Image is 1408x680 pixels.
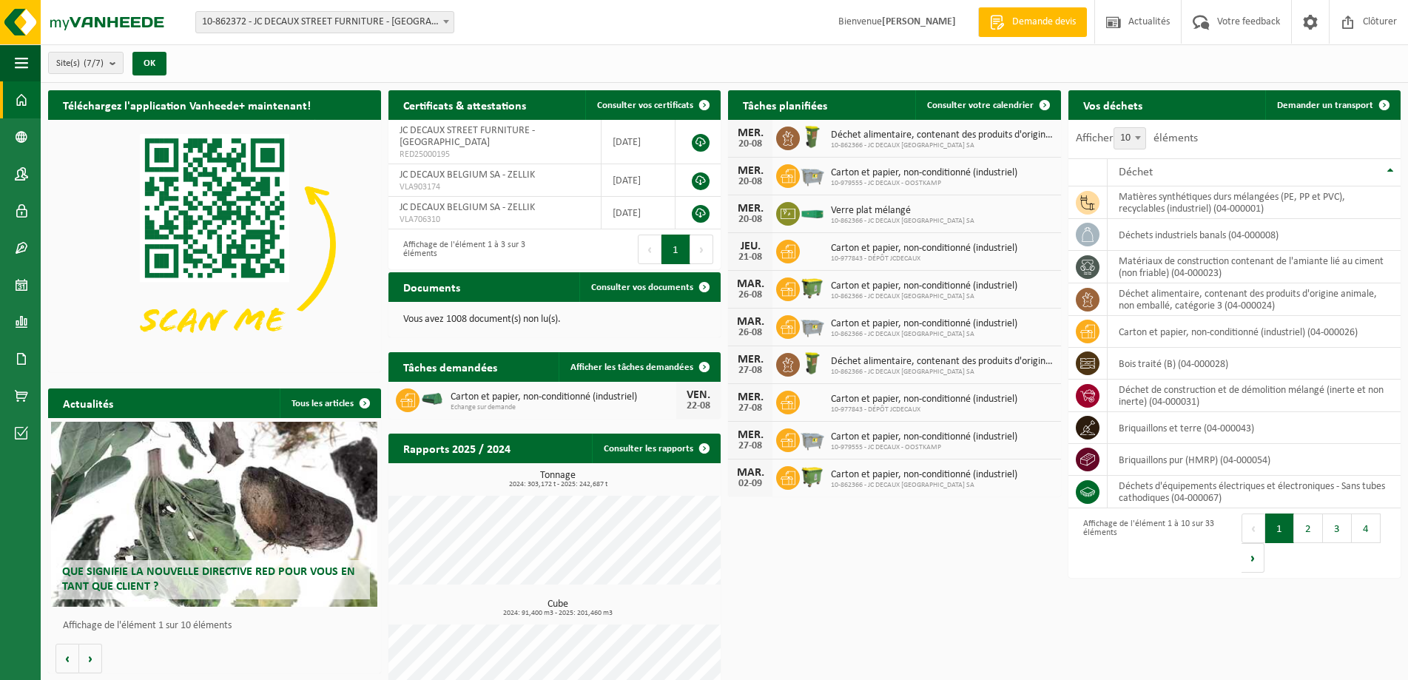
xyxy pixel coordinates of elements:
[831,292,1017,301] span: 10-862366 - JC DECAUX [GEOGRAPHIC_DATA] SA
[800,124,825,149] img: WB-0060-HPE-GN-51
[1108,380,1401,412] td: déchet de construction et de démolition mélangé (inerte et non inerte) (04-000031)
[591,283,693,292] span: Consulter vos documents
[55,644,79,673] button: Vorige
[1108,316,1401,348] td: carton et papier, non-conditionné (industriel) (04-000026)
[831,217,974,226] span: 10-862366 - JC DECAUX [GEOGRAPHIC_DATA] SA
[831,405,1017,414] span: 10-977843 - DÉPÔT JCDECAUX
[735,290,765,300] div: 26-08
[1323,514,1352,543] button: 3
[602,164,676,197] td: [DATE]
[400,214,590,226] span: VLA706310
[592,434,719,463] a: Consulter les rapports
[831,205,974,217] span: Verre plat mélangé
[195,11,454,33] span: 10-862372 - JC DECAUX STREET FURNITURE - BRUXELLES
[403,314,707,325] p: Vous avez 1008 document(s) non lu(s).
[735,165,765,177] div: MER.
[735,467,765,479] div: MAR.
[978,7,1087,37] a: Demande devis
[735,403,765,414] div: 27-08
[597,101,693,110] span: Consulter vos certificats
[735,240,765,252] div: JEU.
[735,429,765,441] div: MER.
[1108,412,1401,444] td: briquaillons et terre (04-000043)
[927,101,1034,110] span: Consulter votre calendrier
[735,252,765,263] div: 21-08
[735,215,765,225] div: 20-08
[396,610,721,617] span: 2024: 91,400 m3 - 2025: 201,460 m3
[1265,514,1294,543] button: 1
[831,141,1054,150] span: 10-862366 - JC DECAUX [GEOGRAPHIC_DATA] SA
[638,235,661,264] button: Previous
[690,235,713,264] button: Next
[735,139,765,149] div: 20-08
[831,469,1017,481] span: Carton et papier, non-conditionné (industriel)
[400,125,535,148] span: JC DECAUX STREET FURNITURE - [GEOGRAPHIC_DATA]
[400,181,590,193] span: VLA903174
[1119,166,1153,178] span: Déchet
[800,464,825,489] img: WB-1100-HPE-GN-50
[915,90,1060,120] a: Consulter votre calendrier
[602,197,676,229] td: [DATE]
[735,354,765,366] div: MER.
[196,12,454,33] span: 10-862372 - JC DECAUX STREET FURNITURE - BRUXELLES
[48,90,326,119] h2: Téléchargez l'application Vanheede+ maintenant!
[63,621,374,631] p: Affichage de l'élément 1 sur 10 éléments
[1294,514,1323,543] button: 2
[735,316,765,328] div: MAR.
[1108,348,1401,380] td: bois traité (B) (04-000028)
[831,318,1017,330] span: Carton et papier, non-conditionné (industriel)
[48,52,124,74] button: Site(s)(7/7)
[579,272,719,302] a: Consulter vos documents
[1108,186,1401,219] td: matières synthétiques durs mélangées (PE, PP et PVC), recyclables (industriel) (04-000001)
[831,280,1017,292] span: Carton et papier, non-conditionné (industriel)
[420,392,445,405] img: HK-XK-22-GN-00
[831,394,1017,405] span: Carton et papier, non-conditionné (industriel)
[831,129,1054,141] span: Déchet alimentaire, contenant des produits d'origine animale, non emballé, catég...
[280,388,380,418] a: Tous les articles
[1265,90,1399,120] a: Demander un transport
[1242,543,1264,573] button: Next
[1008,15,1079,30] span: Demande devis
[1108,219,1401,251] td: déchets industriels banals (04-000008)
[400,202,535,213] span: JC DECAUX BELGIUM SA - ZELLIK
[62,566,355,592] span: Que signifie la nouvelle directive RED pour vous en tant que client ?
[831,368,1054,377] span: 10-862366 - JC DECAUX [GEOGRAPHIC_DATA] SA
[396,481,721,488] span: 2024: 303,172 t - 2025: 242,687 t
[84,58,104,68] count: (7/7)
[396,471,721,488] h3: Tonnage
[56,53,104,75] span: Site(s)
[831,356,1054,368] span: Déchet alimentaire, contenant des produits d'origine animale, non emballé, catég...
[735,366,765,376] div: 27-08
[882,16,956,27] strong: [PERSON_NAME]
[735,177,765,187] div: 20-08
[602,120,676,164] td: [DATE]
[661,235,690,264] button: 1
[1108,444,1401,476] td: briquaillons pur (HMRP) (04-000054)
[831,179,1017,188] span: 10-979555 - JC DECAUX - OOSTKAMP
[388,90,541,119] h2: Certificats & attestations
[451,391,677,403] span: Carton et papier, non-conditionné (industriel)
[735,391,765,403] div: MER.
[831,481,1017,490] span: 10-862366 - JC DECAUX [GEOGRAPHIC_DATA] SA
[735,203,765,215] div: MER.
[800,351,825,376] img: WB-0060-HPE-GN-51
[684,401,713,411] div: 22-08
[800,206,825,219] img: HK-XC-20-GN-00
[684,389,713,401] div: VEN.
[559,352,719,382] a: Afficher les tâches demandées
[800,275,825,300] img: WB-1100-HPE-GN-50
[1114,128,1145,149] span: 10
[1108,476,1401,508] td: déchets d'équipements électriques et électroniques - Sans tubes cathodiques (04-000067)
[48,120,381,369] img: Download de VHEPlus App
[51,422,377,607] a: Que signifie la nouvelle directive RED pour vous en tant que client ?
[1242,514,1265,543] button: Previous
[735,127,765,139] div: MER.
[735,328,765,338] div: 26-08
[800,162,825,187] img: WB-2500-GAL-GY-01
[585,90,719,120] a: Consulter vos certificats
[735,479,765,489] div: 02-09
[735,441,765,451] div: 27-08
[735,278,765,290] div: MAR.
[831,167,1017,179] span: Carton et papier, non-conditionné (industriel)
[388,352,512,381] h2: Tâches demandées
